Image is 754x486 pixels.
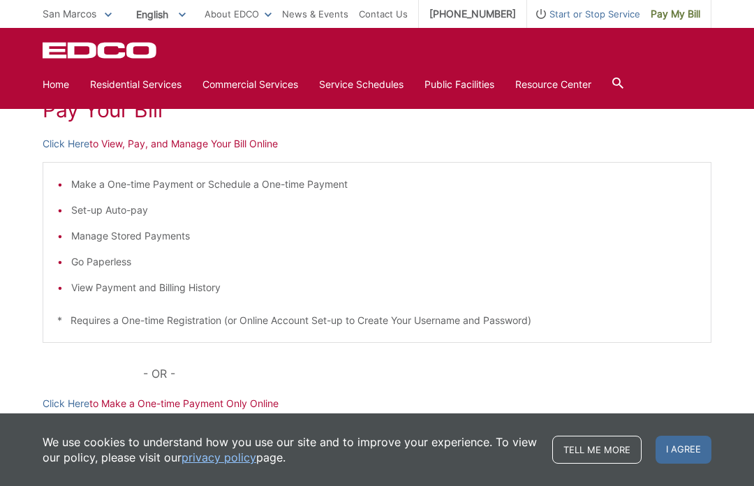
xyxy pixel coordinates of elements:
p: - OR - [143,364,711,383]
span: English [126,3,196,26]
a: privacy policy [182,450,256,465]
a: Contact Us [359,6,408,22]
a: Click Here [43,136,89,152]
a: Commercial Services [202,77,298,92]
p: We use cookies to understand how you use our site and to improve your experience. To view our pol... [43,434,538,465]
a: About EDCO [205,6,272,22]
li: View Payment and Billing History [71,280,697,295]
li: Make a One-time Payment or Schedule a One-time Payment [71,177,697,192]
p: to Make a One-time Payment Only Online [43,396,711,411]
h1: Pay Your Bill [43,97,711,122]
a: Resource Center [515,77,591,92]
p: to View, Pay, and Manage Your Bill Online [43,136,711,152]
span: I agree [656,436,711,464]
a: Residential Services [90,77,182,92]
a: Public Facilities [424,77,494,92]
a: EDCD logo. Return to the homepage. [43,42,158,59]
a: Tell me more [552,436,642,464]
li: Manage Stored Payments [71,228,697,244]
a: Click Here [43,396,89,411]
p: * Requires a One-time Registration (or Online Account Set-up to Create Your Username and Password) [57,313,697,328]
span: Pay My Bill [651,6,700,22]
a: Home [43,77,69,92]
li: Set-up Auto-pay [71,202,697,218]
li: Go Paperless [71,254,697,270]
a: News & Events [282,6,348,22]
a: Service Schedules [319,77,404,92]
span: San Marcos [43,8,96,20]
